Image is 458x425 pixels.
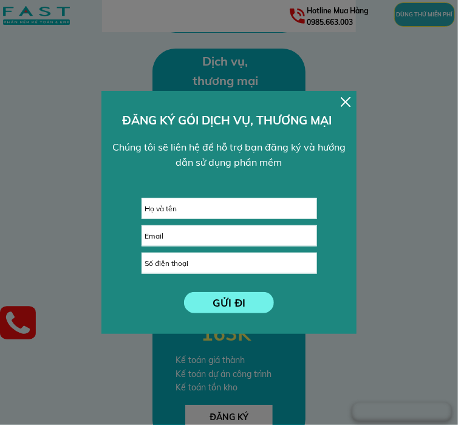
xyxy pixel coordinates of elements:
input: Email [142,226,316,246]
input: Họ và tên [142,199,316,219]
p: GỬI ĐI [184,292,275,313]
input: Số điện thoại [142,253,316,273]
div: Chúng tôi sẽ liên hệ để hỗ trợ bạn đăng ký và hướng dẫn sử dụng phần mềm [109,140,349,171]
h3: ĐĂNG KÝ GÓI DỊCH VỤ, THƯƠNG MẠI [123,111,336,129]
